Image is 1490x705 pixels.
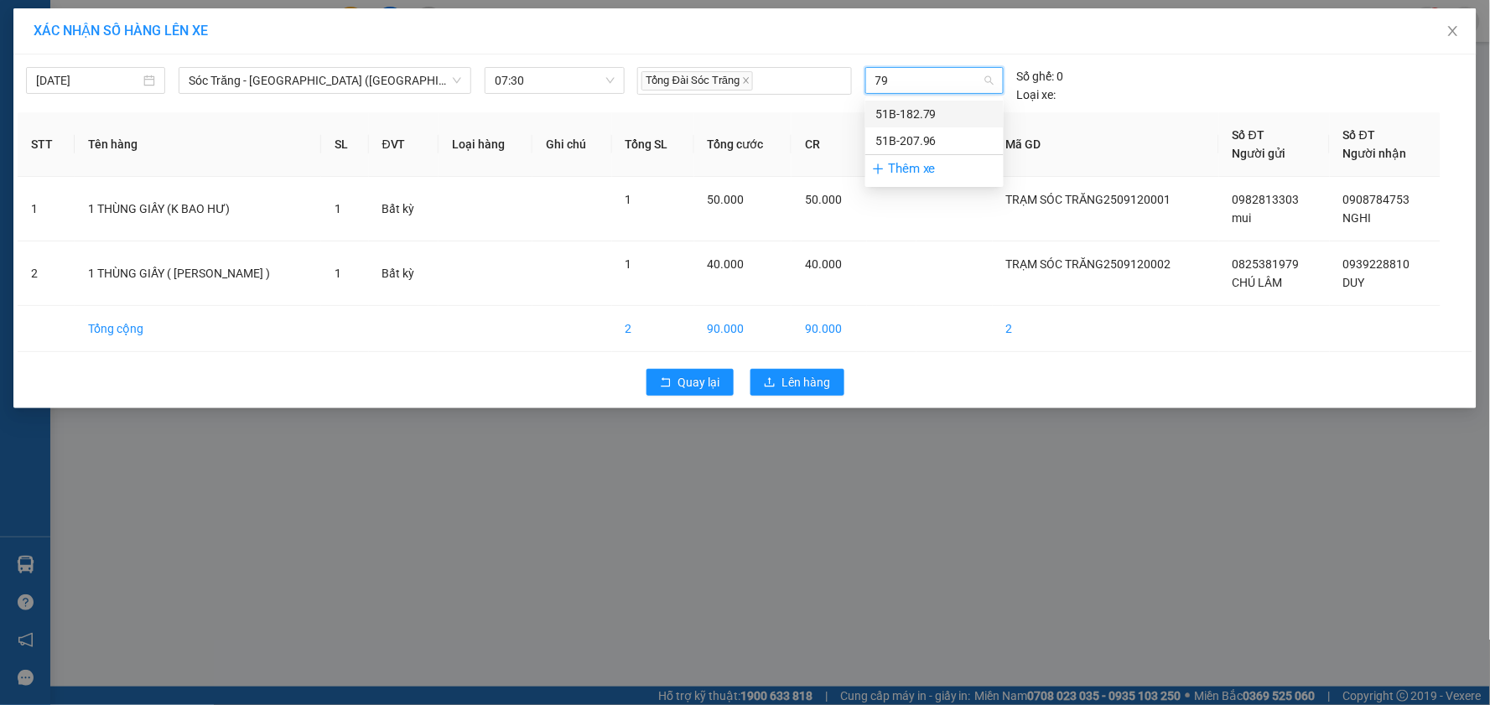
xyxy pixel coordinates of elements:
[1343,257,1410,271] span: 0939228810
[708,257,745,271] span: 40.000
[1343,211,1372,225] span: NGHI
[439,112,532,177] th: Loại hàng
[1233,193,1300,206] span: 0982813303
[18,177,75,241] td: 1
[369,112,439,177] th: ĐVT
[532,112,611,177] th: Ghi chú
[75,177,321,241] td: 1 THÙNG GIẤY (K BAO HƯ)
[1006,257,1171,271] span: TRẠM SÓC TRĂNG2509120002
[1233,147,1286,160] span: Người gửi
[1343,128,1375,142] span: Số ĐT
[805,193,842,206] span: 50.000
[1017,67,1064,86] div: 0
[452,75,462,86] span: down
[641,71,754,91] span: Tổng Đài Sóc Trăng
[993,306,1219,352] td: 2
[36,71,140,90] input: 12/09/2025
[1343,276,1365,289] span: DUY
[792,306,867,352] td: 90.000
[750,369,844,396] button: uploadLên hàng
[872,163,885,175] span: plus
[865,127,1004,154] div: 51B-207.96
[646,369,734,396] button: rollbackQuay lại
[75,241,321,306] td: 1 THÙNG GIẤY ( [PERSON_NAME] )
[369,177,439,241] td: Bất kỳ
[75,112,321,177] th: Tên hàng
[1017,86,1056,104] span: Loại xe:
[612,112,694,177] th: Tổng SL
[1343,147,1407,160] span: Người nhận
[1017,67,1055,86] span: Số ghế:
[694,112,792,177] th: Tổng cước
[865,101,1004,127] div: 51B-182.79
[678,373,720,391] span: Quay lại
[189,68,461,93] span: Sóc Trăng - Sài Gòn (Hàng)
[335,267,341,280] span: 1
[875,132,994,150] div: 51B-207.96
[792,112,867,177] th: CR
[764,376,776,390] span: upload
[993,112,1219,177] th: Mã GD
[321,112,369,177] th: SL
[369,241,439,306] td: Bất kỳ
[18,241,75,306] td: 2
[75,306,321,352] td: Tổng cộng
[865,154,1004,184] div: Thêm xe
[1233,211,1252,225] span: mui
[1343,193,1410,206] span: 0908784753
[1233,276,1283,289] span: CHÚ LÂM
[335,202,341,215] span: 1
[34,23,208,39] span: XÁC NHẬN SỐ HÀNG LÊN XE
[782,373,831,391] span: Lên hàng
[1233,128,1264,142] span: Số ĐT
[626,257,632,271] span: 1
[612,306,694,352] td: 2
[875,105,994,123] div: 51B-182.79
[495,68,614,93] span: 07:30
[1233,257,1300,271] span: 0825381979
[708,193,745,206] span: 50.000
[742,76,750,85] span: close
[694,306,792,352] td: 90.000
[1430,8,1477,55] button: Close
[18,112,75,177] th: STT
[805,257,842,271] span: 40.000
[1006,193,1171,206] span: TRẠM SÓC TRĂNG2509120001
[660,376,672,390] span: rollback
[1446,24,1460,38] span: close
[626,193,632,206] span: 1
